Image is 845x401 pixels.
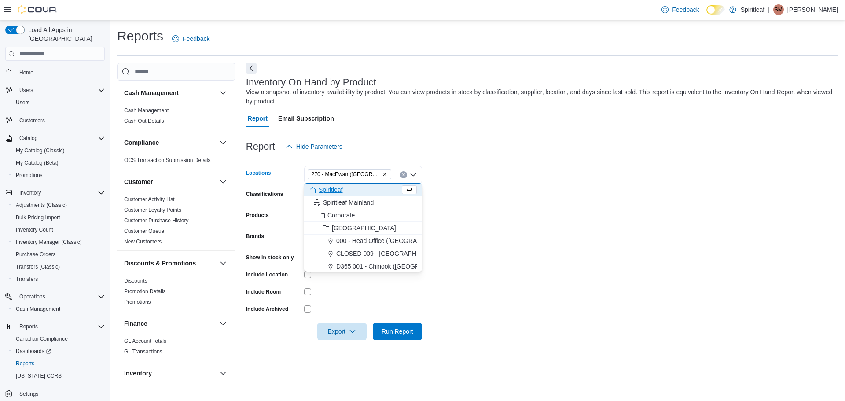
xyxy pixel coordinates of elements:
span: Customer Activity List [124,196,175,203]
span: Operations [19,293,45,300]
a: Inventory Count [12,224,57,235]
span: Reports [12,358,105,369]
a: GL Transactions [124,349,162,355]
span: Transfers [16,276,38,283]
button: Export [317,323,367,340]
span: Customer Loyalty Points [124,206,181,213]
span: Reports [19,323,38,330]
button: Users [2,84,108,96]
span: Report [248,110,268,127]
button: Spiritleaf Mainland [304,196,422,209]
span: 270 - MacEwan (Edmonton) [308,169,391,179]
button: Settings [2,387,108,400]
div: Shelby M [773,4,784,15]
span: Discounts [124,277,147,284]
button: Purchase Orders [9,248,108,261]
h3: Cash Management [124,88,179,97]
a: Transfers [12,274,41,284]
p: | [768,4,770,15]
button: Transfers (Classic) [9,261,108,273]
h3: Inventory On Hand by Product [246,77,376,88]
button: Hide Parameters [282,138,346,155]
a: New Customers [124,239,162,245]
span: Inventory [16,188,105,198]
button: D365 001 - Chinook ([GEOGRAPHIC_DATA]) [304,260,422,273]
span: Cash Management [124,107,169,114]
span: Transfers (Classic) [12,261,105,272]
a: Customer Activity List [124,196,175,202]
span: Cash Management [16,305,60,313]
span: Operations [16,291,105,302]
a: Canadian Compliance [12,334,71,344]
label: Include Archived [246,305,288,313]
button: Transfers [9,273,108,285]
span: OCS Transaction Submission Details [124,157,211,164]
button: Discounts & Promotions [218,258,228,269]
span: Corporate [327,211,355,220]
span: Inventory Count [12,224,105,235]
button: Clear input [400,171,407,178]
button: Cash Management [9,303,108,315]
span: Email Subscription [278,110,334,127]
span: My Catalog (Classic) [12,145,105,156]
button: Customers [2,114,108,127]
span: Canadian Compliance [16,335,68,342]
button: Cash Management [218,88,228,98]
span: Export [323,323,361,340]
span: Bulk Pricing Import [16,214,60,221]
button: Cash Management [124,88,216,97]
button: Reports [9,357,108,370]
span: Transfers [12,274,105,284]
span: Users [12,97,105,108]
span: Home [19,69,33,76]
h3: Inventory [124,369,152,378]
a: Promotions [124,299,151,305]
a: Adjustments (Classic) [12,200,70,210]
span: Run Report [382,327,413,336]
span: Promotion Details [124,288,166,295]
button: Reports [2,320,108,333]
button: 000 - Head Office ([GEOGRAPHIC_DATA]) [304,235,422,247]
span: Dashboards [12,346,105,357]
span: Promotions [12,170,105,180]
a: Purchase Orders [12,249,59,260]
span: Adjustments (Classic) [16,202,67,209]
span: Reports [16,360,34,367]
button: Reports [16,321,41,332]
button: Home [2,66,108,79]
button: Catalog [2,132,108,144]
button: Inventory [16,188,44,198]
button: Customer [124,177,216,186]
button: Users [16,85,37,96]
button: Finance [124,319,216,328]
a: Feedback [169,30,213,48]
button: Corporate [304,209,422,222]
a: Customer Queue [124,228,164,234]
label: Products [246,212,269,219]
a: My Catalog (Classic) [12,145,68,156]
a: Settings [16,389,42,399]
span: 000 - Head Office ([GEOGRAPHIC_DATA]) [336,236,454,245]
a: Customer Purchase History [124,217,189,224]
h3: Report [246,141,275,152]
span: D365 001 - Chinook ([GEOGRAPHIC_DATA]) [336,262,461,271]
p: Spiritleaf [741,4,764,15]
a: Dashboards [12,346,55,357]
div: Discounts & Promotions [117,276,235,311]
button: Inventory [218,368,228,379]
div: Cash Management [117,105,235,130]
button: Inventory [124,369,216,378]
span: Spiritleaf [319,185,342,194]
span: Hide Parameters [296,142,342,151]
div: View a snapshot of inventory availability by product. You can view products in stock by classific... [246,88,834,106]
input: Dark Mode [706,5,725,15]
span: Spiritleaf Mainland [323,198,374,207]
button: [US_STATE] CCRS [9,370,108,382]
button: My Catalog (Beta) [9,157,108,169]
a: Discounts [124,278,147,284]
span: Purchase Orders [16,251,56,258]
a: Home [16,67,37,78]
h3: Compliance [124,138,159,147]
h3: Discounts & Promotions [124,259,196,268]
span: Cash Out Details [124,118,164,125]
